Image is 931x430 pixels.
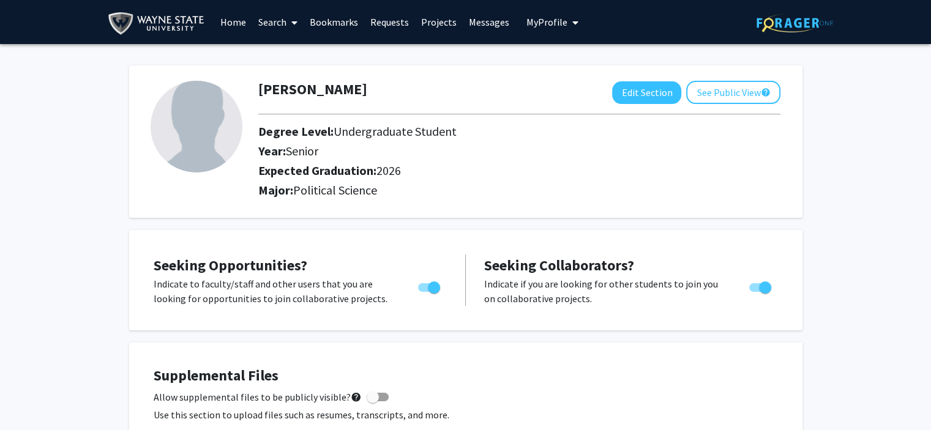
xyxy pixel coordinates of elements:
span: Political Science [293,182,377,198]
h2: Degree Level: [258,124,696,139]
button: Edit Section [612,81,681,104]
img: Profile Picture [151,81,242,172]
mat-icon: help [760,85,770,100]
img: Wayne State University Logo [108,10,210,37]
a: Projects [415,1,463,43]
h1: [PERSON_NAME] [258,81,367,98]
h2: Year: [258,144,696,158]
button: See Public View [686,81,780,104]
a: Home [214,1,252,43]
h2: Expected Graduation: [258,163,696,178]
span: Seeking Opportunities? [154,256,307,275]
div: Toggle [744,276,778,295]
span: Senior [286,143,318,158]
span: Allow supplemental files to be publicly visible? [154,390,362,404]
h4: Supplemental Files [154,367,778,385]
span: Seeking Collaborators? [484,256,634,275]
a: Messages [463,1,515,43]
div: Toggle [413,276,447,295]
img: ForagerOne Logo [757,13,833,32]
span: My Profile [526,16,567,28]
iframe: Chat [9,375,52,421]
a: Requests [364,1,415,43]
span: 2026 [376,163,401,178]
p: Indicate to faculty/staff and other users that you are looking for opportunities to join collabor... [154,276,395,306]
span: Undergraduate Student [334,124,457,139]
a: Bookmarks [304,1,364,43]
h2: Major: [258,183,780,198]
mat-icon: help [351,390,362,404]
p: Use this section to upload files such as resumes, transcripts, and more. [154,407,778,422]
p: Indicate if you are looking for other students to join you on collaborative projects. [484,276,726,306]
a: Search [252,1,304,43]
